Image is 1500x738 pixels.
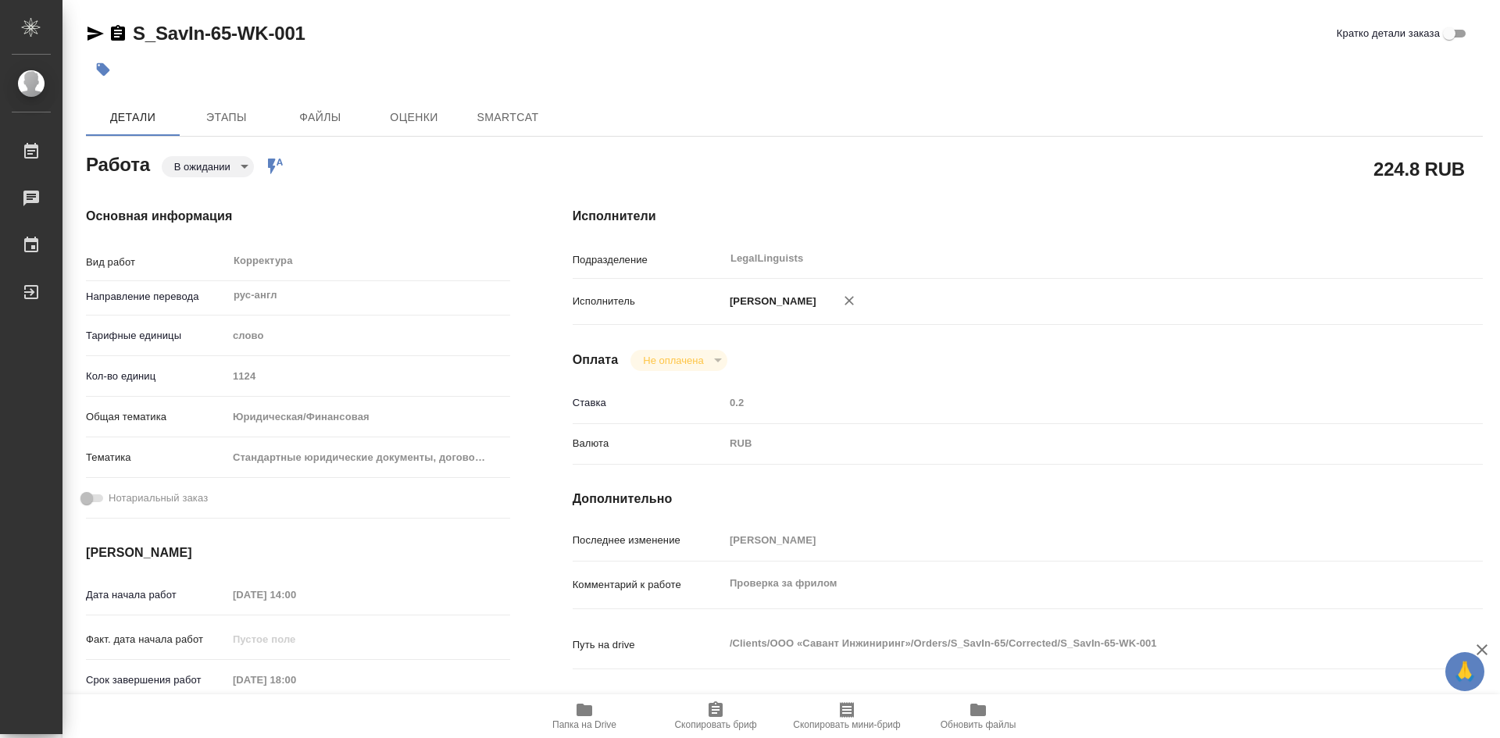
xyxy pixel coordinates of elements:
[227,404,510,430] div: Юридическая/Финансовая
[109,490,208,506] span: Нотариальный заказ
[573,533,724,548] p: Последнее изменение
[109,24,127,43] button: Скопировать ссылку
[573,490,1483,508] h4: Дополнительно
[573,577,724,593] p: Комментарий к работе
[86,409,227,425] p: Общая тематика
[133,23,305,44] a: S_SavIn-65-WK-001
[86,450,227,465] p: Тематика
[573,395,724,411] p: Ставка
[86,149,150,177] h2: Работа
[227,668,364,691] input: Пустое поле
[227,583,364,606] input: Пустое поле
[573,351,619,369] h4: Оплата
[86,24,105,43] button: Скопировать ссылку для ЯМессенджера
[912,694,1044,738] button: Обновить файлы
[1373,155,1465,182] h2: 224.8 RUB
[724,430,1407,457] div: RUB
[86,544,510,562] h4: [PERSON_NAME]
[650,694,781,738] button: Скопировать бриф
[86,207,510,226] h4: Основная информация
[86,255,227,270] p: Вид работ
[941,719,1016,730] span: Обновить файлы
[638,354,708,367] button: Не оплачена
[86,328,227,344] p: Тарифные единицы
[519,694,650,738] button: Папка на Drive
[573,252,724,268] p: Подразделение
[724,529,1407,551] input: Пустое поле
[86,632,227,647] p: Факт. дата начала работ
[1445,652,1484,691] button: 🙏
[1337,26,1440,41] span: Кратко детали заказа
[793,719,900,730] span: Скопировать мини-бриф
[227,323,510,349] div: слово
[1452,655,1478,688] span: 🙏
[573,207,1483,226] h4: Исполнители
[724,630,1407,657] textarea: /Clients/ООО «Савант Инжиниринг»/Orders/S_SavIn-65/Corrected/S_SavIn-65-WK-001
[227,444,510,471] div: Стандартные юридические документы, договоры, уставы
[832,283,866,318] button: Удалить исполнителя
[227,628,364,651] input: Пустое поле
[86,672,227,688] p: Срок завершения работ
[86,369,227,384] p: Кол-во единиц
[86,52,120,87] button: Добавить тэг
[227,365,510,387] input: Пустое поле
[630,350,727,371] div: В ожидании
[573,294,724,309] p: Исполнитель
[162,156,254,177] div: В ожидании
[674,719,756,730] span: Скопировать бриф
[470,108,545,127] span: SmartCat
[552,719,616,730] span: Папка на Drive
[781,694,912,738] button: Скопировать мини-бриф
[86,289,227,305] p: Направление перевода
[283,108,358,127] span: Файлы
[724,294,816,309] p: [PERSON_NAME]
[573,436,724,451] p: Валюта
[86,587,227,603] p: Дата начала работ
[573,637,724,653] p: Путь на drive
[724,391,1407,414] input: Пустое поле
[170,160,235,173] button: В ожидании
[724,570,1407,597] textarea: Проверка за фрилом
[377,108,452,127] span: Оценки
[95,108,170,127] span: Детали
[189,108,264,127] span: Этапы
